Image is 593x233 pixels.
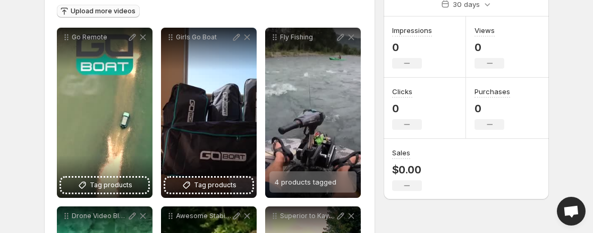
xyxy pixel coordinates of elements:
h3: Impressions [392,25,432,36]
p: Drone Video Blue Water [72,212,127,220]
span: Tag products [90,180,132,190]
span: Upload more videos [71,7,135,15]
span: Tag products [194,180,236,190]
div: Fly Fishing4 products tagged [265,28,361,198]
h3: Views [475,25,495,36]
div: Girls Go BoatTag products [161,28,257,198]
button: Tag products [165,178,252,193]
h3: Sales [392,147,410,158]
p: 0 [392,102,422,115]
p: 0 [475,102,510,115]
p: Go Remote [72,33,127,41]
h3: Purchases [475,86,510,97]
p: 0 [392,41,432,54]
p: Awesome Stability [176,212,231,220]
div: Go RemoteTag products [57,28,153,198]
p: Girls Go Boat [176,33,231,41]
button: Tag products [61,178,148,193]
p: 0 [475,41,504,54]
h3: Clicks [392,86,412,97]
a: Open chat [557,197,586,226]
button: Upload more videos [57,5,140,18]
span: 4 products tagged [275,178,336,186]
p: Fly Fishing [280,33,335,41]
p: $0.00 [392,163,422,176]
p: Superior to Kayak [280,212,335,220]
